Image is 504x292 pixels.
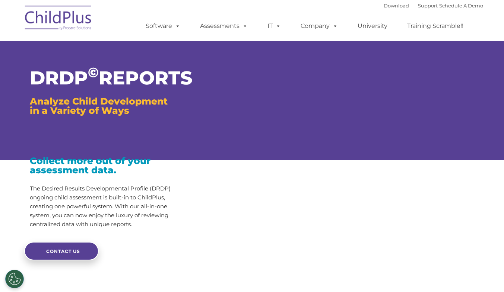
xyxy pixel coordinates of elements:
[46,248,80,254] span: CONTACT US
[384,3,409,9] a: Download
[400,19,471,33] a: Training Scramble!!
[30,69,180,87] h1: DRDP REPORTS
[439,3,483,9] a: Schedule A Demo
[260,19,288,33] a: IT
[293,19,345,33] a: Company
[30,184,180,229] p: The Desired Results Developmental Profile (DRDP) ongoing child assessment is built-in to ChildPlu...
[30,105,129,116] span: in a Variety of Ways
[193,19,255,33] a: Assessments
[30,156,180,175] h3: Collect more out of your assessment data.
[418,3,438,9] a: Support
[350,19,395,33] a: University
[88,64,99,81] sup: ©
[138,19,188,33] a: Software
[384,3,483,9] font: |
[30,96,168,107] span: Analyze Child Development
[21,0,96,38] img: ChildPlus by Procare Solutions
[5,270,24,288] button: Cookies Settings
[24,242,99,260] a: CONTACT US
